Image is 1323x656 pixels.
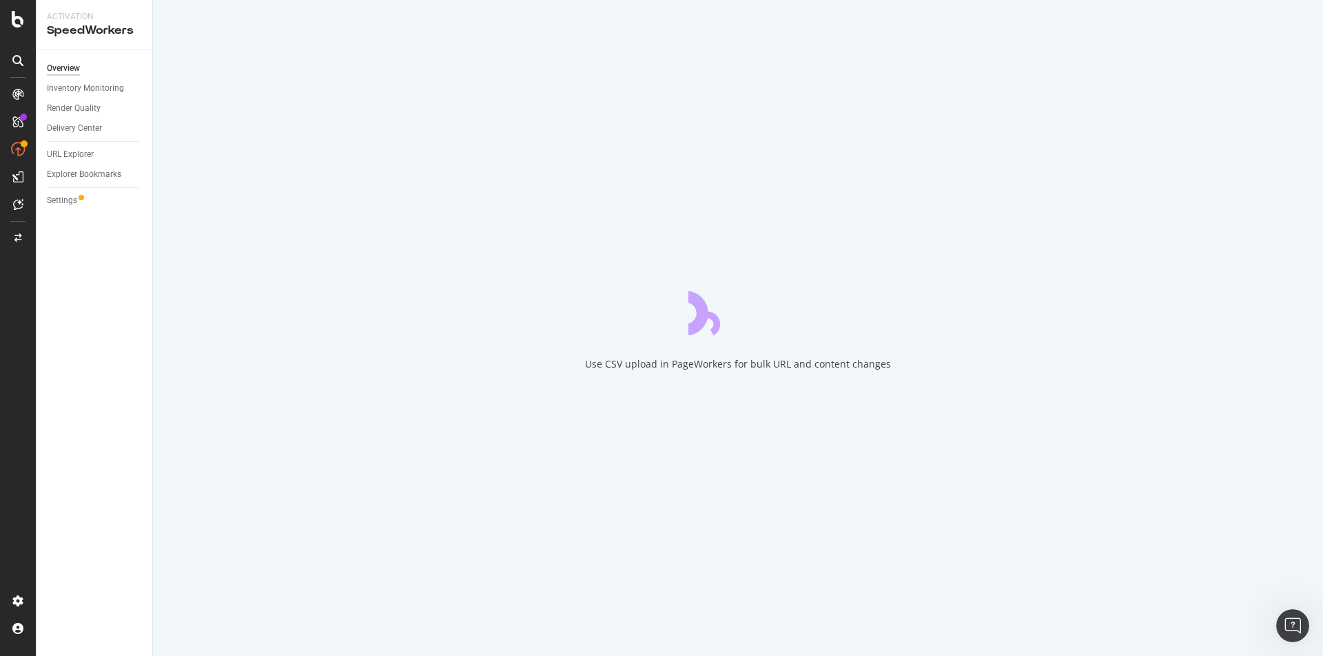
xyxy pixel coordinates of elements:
[47,167,121,182] div: Explorer Bookmarks
[47,193,77,208] div: Settings
[47,101,143,116] a: Render Quality
[47,61,80,76] div: Overview
[1276,609,1309,642] iframe: Intercom live chat
[47,167,143,182] a: Explorer Bookmarks
[47,23,141,39] div: SpeedWorkers
[47,121,143,136] a: Delivery Center
[47,147,94,162] div: URL Explorer
[47,61,143,76] a: Overview
[47,11,141,23] div: Activation
[47,121,102,136] div: Delivery Center
[585,357,891,371] div: Use CSV upload in PageWorkers for bulk URL and content changes
[47,101,101,116] div: Render Quality
[688,286,788,335] div: animation
[47,193,143,208] a: Settings
[47,147,143,162] a: URL Explorer
[47,81,124,96] div: Inventory Monitoring
[47,81,143,96] a: Inventory Monitoring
